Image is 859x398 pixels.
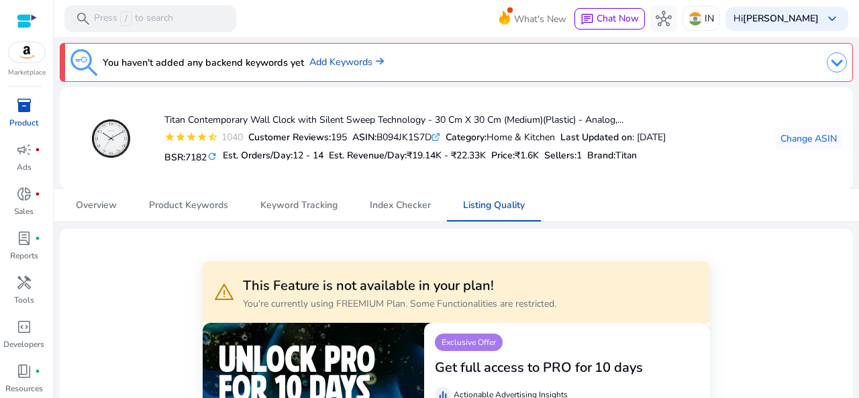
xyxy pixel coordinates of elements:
span: book_4 [16,363,32,379]
h5: Price: [491,150,539,162]
mat-icon: star_half [207,132,218,142]
img: keyword-tracking.svg [70,49,97,76]
h3: 10 days [595,360,643,376]
span: search [75,11,91,27]
h3: You haven't added any backend keywords yet [103,54,304,70]
div: B094JK1S7D [352,130,440,144]
p: Developers [3,338,44,350]
span: handyman [16,275,32,291]
span: Brand [587,149,613,162]
p: Marketplace [8,68,46,78]
p: IN [705,7,714,30]
img: dropdown-arrow.svg [827,52,847,72]
img: in.svg [689,12,702,26]
span: donut_small [16,186,32,202]
span: What's New [514,7,566,31]
img: amazon.svg [9,42,45,62]
mat-icon: star [164,132,175,142]
p: Hi [734,14,819,23]
span: fiber_manual_record [35,191,40,197]
mat-icon: star [197,132,207,142]
div: 1040 [218,130,243,144]
b: ASIN: [352,131,376,144]
span: ₹1.6K [515,149,539,162]
span: ₹19.14K - ₹22.33K [407,149,486,162]
span: inventory_2 [16,97,32,113]
b: [PERSON_NAME] [743,12,819,25]
mat-icon: star [186,132,197,142]
h3: This Feature is not available in your plan! [243,278,556,294]
span: code_blocks [16,319,32,335]
span: campaign [16,142,32,158]
span: keyboard_arrow_down [824,11,840,27]
img: arrow-right.svg [372,57,384,65]
button: Change ASIN [775,128,842,149]
mat-icon: refresh [207,150,217,163]
h5: Sellers: [544,150,582,162]
button: chatChat Now [574,8,645,30]
span: Listing Quality [463,201,525,210]
span: Product Keywords [149,201,228,210]
span: Overview [76,201,117,210]
b: Category: [446,131,487,144]
p: Product [9,117,38,129]
mat-icon: star [175,132,186,142]
p: You're currently using FREEMIUM Plan. Some Functionalities are restricted. [243,297,556,311]
a: Add Keywords [309,55,384,70]
button: hub [650,5,677,32]
span: hub [656,11,672,27]
p: Ads [17,161,32,173]
p: Press to search [94,11,173,26]
h5: BSR: [164,149,217,164]
span: fiber_manual_record [35,236,40,241]
span: fiber_manual_record [35,368,40,374]
span: 7182 [185,151,207,164]
span: Titan [615,149,637,162]
span: lab_profile [16,230,32,246]
h3: Get full access to PRO for [435,360,592,376]
span: chat [580,13,594,26]
p: Resources [5,383,43,395]
span: / [120,11,132,26]
span: warning [213,281,235,303]
b: Customer Reviews: [248,131,331,144]
p: Tools [14,294,34,306]
p: Exclusive Offer [435,334,503,351]
h5: : [587,150,637,162]
span: Keyword Tracking [260,201,338,210]
span: Index Checker [370,201,431,210]
span: Change ASIN [780,132,837,146]
h5: Est. Revenue/Day: [329,150,486,162]
span: fiber_manual_record [35,147,40,152]
p: Reports [10,250,38,262]
h5: Est. Orders/Day: [223,150,323,162]
div: Home & Kitchen [446,130,555,144]
span: 12 - 14 [293,149,323,162]
p: Sales [14,205,34,217]
b: Last Updated on [560,131,632,144]
h4: Titan Contemporary Wall Clock with Silent Sweep Technology - 30 Cm X 30 Cm (Medium)(Plastic) - An... [164,115,666,126]
span: Chat Now [597,12,639,25]
img: 41EUNWbsqHS._SS100_.jpg [86,113,136,164]
span: 1 [576,149,582,162]
div: 195 [248,130,347,144]
div: : [DATE] [560,130,666,144]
